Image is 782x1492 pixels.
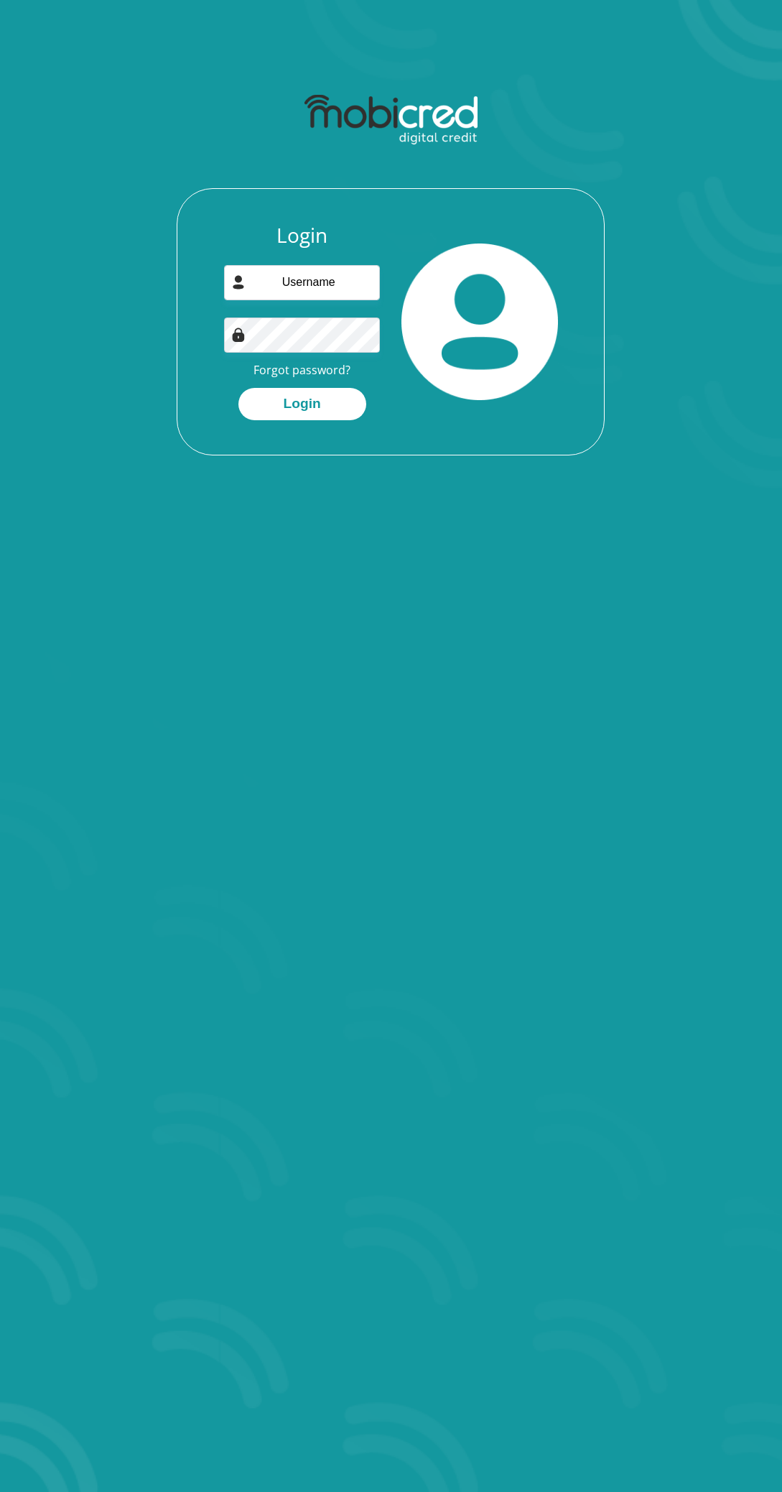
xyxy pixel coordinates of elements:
[304,95,478,145] img: mobicred logo
[253,362,350,378] a: Forgot password?
[231,275,246,289] img: user-icon image
[224,223,380,248] h3: Login
[231,328,246,342] img: Image
[224,265,380,300] input: Username
[238,388,366,420] button: Login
